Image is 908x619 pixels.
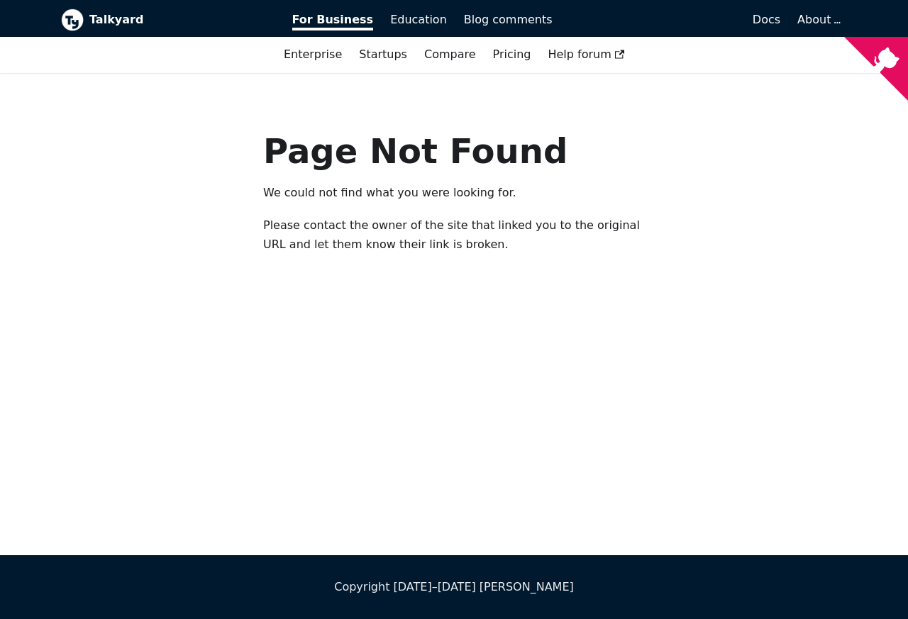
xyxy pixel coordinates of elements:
[284,8,382,32] a: For Business
[61,9,84,31] img: Talkyard logo
[61,9,272,31] a: Talkyard logoTalkyard
[548,48,624,61] span: Help forum
[263,184,645,202] p: We could not find what you were looking for.
[263,216,645,254] p: Please contact the owner of the site that linked you to the original URL and let them know their ...
[89,11,272,29] b: Talkyard
[61,578,847,596] div: Copyright [DATE]–[DATE] [PERSON_NAME]
[275,43,350,67] a: Enterprise
[382,8,455,32] a: Education
[455,8,561,32] a: Blog comments
[390,13,447,26] span: Education
[464,13,553,26] span: Blog comments
[539,43,633,67] a: Help forum
[424,48,476,61] a: Compare
[561,8,790,32] a: Docs
[797,13,838,26] a: About
[753,13,780,26] span: Docs
[485,43,540,67] a: Pricing
[350,43,416,67] a: Startups
[292,13,374,30] span: For Business
[263,130,645,172] h1: Page Not Found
